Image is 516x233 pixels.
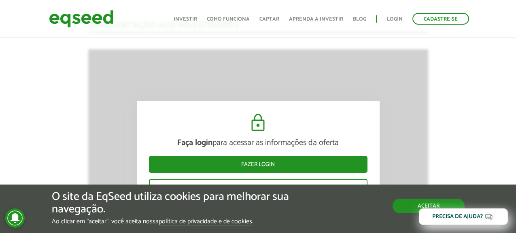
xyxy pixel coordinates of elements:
button: Aceitar [393,199,465,213]
a: Blog [353,17,366,22]
a: Captar [259,17,279,22]
strong: Faça login [177,136,212,149]
a: política de privacidade e de cookies [159,218,252,225]
a: Como funciona [207,17,250,22]
a: Investir [174,17,197,22]
a: Aprenda a investir [289,17,343,22]
a: Login [387,17,403,22]
a: Fazer login [149,156,367,173]
a: Cadastre-se [149,179,367,196]
img: cadeado.svg [248,113,268,132]
p: para acessar as informações da oferta [149,138,367,148]
img: EqSeed [49,8,114,29]
h5: O site da EqSeed utiliza cookies para melhorar sua navegação. [52,191,299,216]
p: Ao clicar em "aceitar", você aceita nossa . [52,218,299,225]
a: Cadastre-se [412,13,469,25]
